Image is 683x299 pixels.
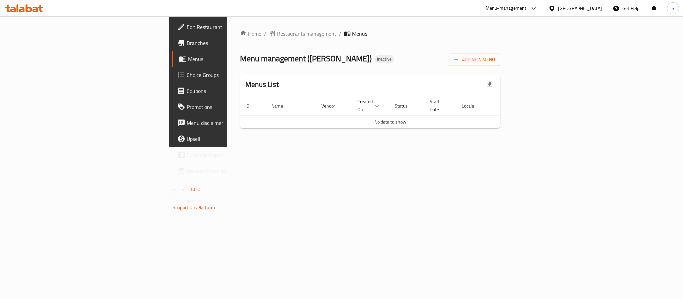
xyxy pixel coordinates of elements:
span: Coverage Report [187,151,278,159]
span: Promotions [187,103,278,111]
a: Coverage Report [172,147,283,163]
span: Start Date [430,98,448,114]
a: Choice Groups [172,67,283,83]
span: Grocery Checklist [187,167,278,175]
h2: Menus List [245,80,279,90]
a: Coupons [172,83,283,99]
span: Name [271,102,292,110]
a: Restaurants management [269,30,336,38]
span: Menus [352,30,367,38]
span: Add New Menu [454,56,495,64]
a: Grocery Checklist [172,163,283,179]
nav: breadcrumb [240,30,500,38]
span: Version: [173,185,189,194]
div: Export file [482,77,498,93]
a: Edit Restaurant [172,19,283,35]
span: Menus [188,55,278,63]
span: Upsell [187,135,278,143]
span: S [672,5,674,12]
a: Menu disclaimer [172,115,283,131]
li: / [339,30,341,38]
span: ID [245,102,258,110]
span: No data to show [374,118,406,126]
a: Branches [172,35,283,51]
a: Menus [172,51,283,67]
span: Status [395,102,416,110]
button: Add New Menu [449,54,500,66]
a: Upsell [172,131,283,147]
a: Support.OpsPlatform [173,203,215,212]
div: Inactive [374,55,394,63]
span: Coupons [187,87,278,95]
span: Menu management ( [PERSON_NAME] ) [240,51,372,66]
span: Inactive [374,56,394,62]
th: Actions [491,96,541,116]
table: enhanced table [240,96,541,129]
span: Menu disclaimer [187,119,278,127]
span: Restaurants management [277,30,336,38]
span: Branches [187,39,278,47]
span: Get support on: [173,196,203,205]
div: [GEOGRAPHIC_DATA] [558,5,602,12]
span: Vendor [321,102,344,110]
span: Locale [462,102,483,110]
a: Promotions [172,99,283,115]
span: 1.0.0 [190,185,200,194]
span: Created On [357,98,381,114]
span: Choice Groups [187,71,278,79]
span: Edit Restaurant [187,23,278,31]
div: Menu-management [486,4,527,12]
